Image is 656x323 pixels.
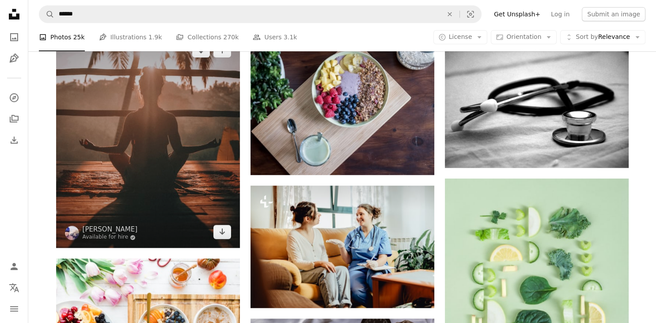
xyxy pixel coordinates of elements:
a: Illustrations 1.9k [99,23,162,51]
a: black and gray stethoscope [445,102,629,110]
button: Menu [5,300,23,318]
a: Home — Unsplash [5,5,23,25]
a: Download History [5,131,23,149]
img: two women sitting on a couch talking to each other [250,186,434,308]
form: Find visuals sitewide [39,5,482,23]
a: Collections 270k [176,23,239,51]
a: Users 3.1k [253,23,297,51]
button: Orientation [491,30,557,44]
span: Relevance [576,33,630,42]
a: Collections [5,110,23,128]
a: sliced fruit and vegetables [445,289,629,297]
img: flat lay photography of fruits on plate [250,44,434,175]
a: Get Unsplash+ [489,7,546,21]
span: 3.1k [284,32,297,42]
button: Visual search [460,6,481,23]
img: Go to Jared Rice's profile [65,226,79,240]
a: Available for hire [83,234,138,241]
a: two women sitting on a couch talking to each other [250,243,434,251]
a: flat lay photography of fruits on plate [250,105,434,113]
img: black and gray stethoscope [445,45,629,167]
button: License [433,30,488,44]
button: Language [5,279,23,296]
button: Search Unsplash [39,6,54,23]
span: 1.9k [148,32,162,42]
a: Log in [546,7,575,21]
span: 270k [223,32,239,42]
a: Photos [5,28,23,46]
span: Orientation [506,33,541,40]
button: Submit an image [582,7,645,21]
span: Sort by [576,33,598,40]
button: Clear [440,6,459,23]
img: woman doing yoga meditation on brown parquet flooring [56,34,240,248]
button: Sort byRelevance [560,30,645,44]
a: [PERSON_NAME] [83,225,138,234]
a: Log in / Sign up [5,258,23,275]
a: Download [213,225,231,239]
a: Illustrations [5,49,23,67]
a: woman doing yoga meditation on brown parquet flooring [56,137,240,145]
a: Explore [5,89,23,106]
span: License [449,33,472,40]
